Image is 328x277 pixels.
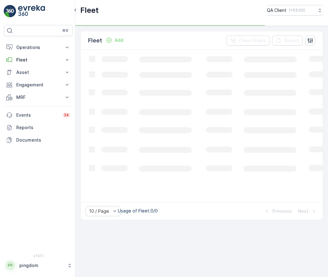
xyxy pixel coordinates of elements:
[263,207,292,215] button: Previous
[4,254,73,258] span: v 1.51.1
[16,124,70,131] p: Reports
[16,57,60,63] p: Fleet
[239,37,266,44] p: Clear Filters
[18,5,45,17] img: logo_light-DOdMpM7g.png
[4,109,73,121] a: Events34
[267,5,323,16] button: QA Client(+03:00)
[115,37,123,43] p: Add
[4,54,73,66] button: Fleet
[16,44,60,51] p: Operations
[4,121,73,134] a: Reports
[298,208,308,214] p: Next
[16,137,70,143] p: Documents
[5,260,15,270] div: PP
[272,36,303,46] button: Export
[62,28,68,33] p: ⌘B
[297,207,318,215] button: Next
[4,66,73,79] button: Asset
[4,5,16,17] img: logo
[16,112,59,118] p: Events
[19,262,64,269] p: pingdom
[16,69,60,75] p: Asset
[118,208,158,214] p: Usage of Fleet : 0/0
[16,94,60,100] p: MRF
[4,91,73,104] button: MRF
[103,36,126,44] button: Add
[272,208,292,214] p: Previous
[226,36,270,46] button: Clear Filters
[4,79,73,91] button: Engagement
[80,5,99,15] p: Fleet
[88,36,102,45] p: Fleet
[4,259,73,272] button: PPpingdom
[64,113,69,118] p: 34
[4,134,73,146] a: Documents
[285,37,299,44] p: Export
[16,82,60,88] p: Engagement
[4,41,73,54] button: Operations
[267,7,286,13] p: QA Client
[289,8,305,13] p: ( +03:00 )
